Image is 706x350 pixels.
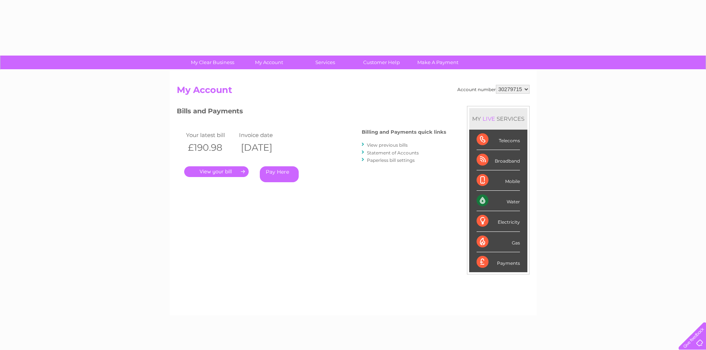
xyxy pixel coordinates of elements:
h3: Bills and Payments [177,106,446,119]
h4: Billing and Payments quick links [362,129,446,135]
a: . [184,166,249,177]
th: [DATE] [237,140,291,155]
a: Statement of Accounts [367,150,419,156]
div: Account number [457,85,530,94]
a: Make A Payment [407,56,468,69]
td: Invoice date [237,130,291,140]
div: Payments [477,252,520,272]
div: LIVE [481,115,497,122]
div: Water [477,191,520,211]
a: My Clear Business [182,56,243,69]
div: Mobile [477,170,520,191]
a: Customer Help [351,56,412,69]
td: Your latest bill [184,130,238,140]
div: MY SERVICES [469,108,527,129]
a: My Account [238,56,299,69]
div: Broadband [477,150,520,170]
a: Services [295,56,356,69]
a: Paperless bill settings [367,157,415,163]
div: Telecoms [477,130,520,150]
a: Pay Here [260,166,299,182]
th: £190.98 [184,140,238,155]
div: Electricity [477,211,520,231]
div: Gas [477,232,520,252]
a: View previous bills [367,142,408,148]
h2: My Account [177,85,530,99]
